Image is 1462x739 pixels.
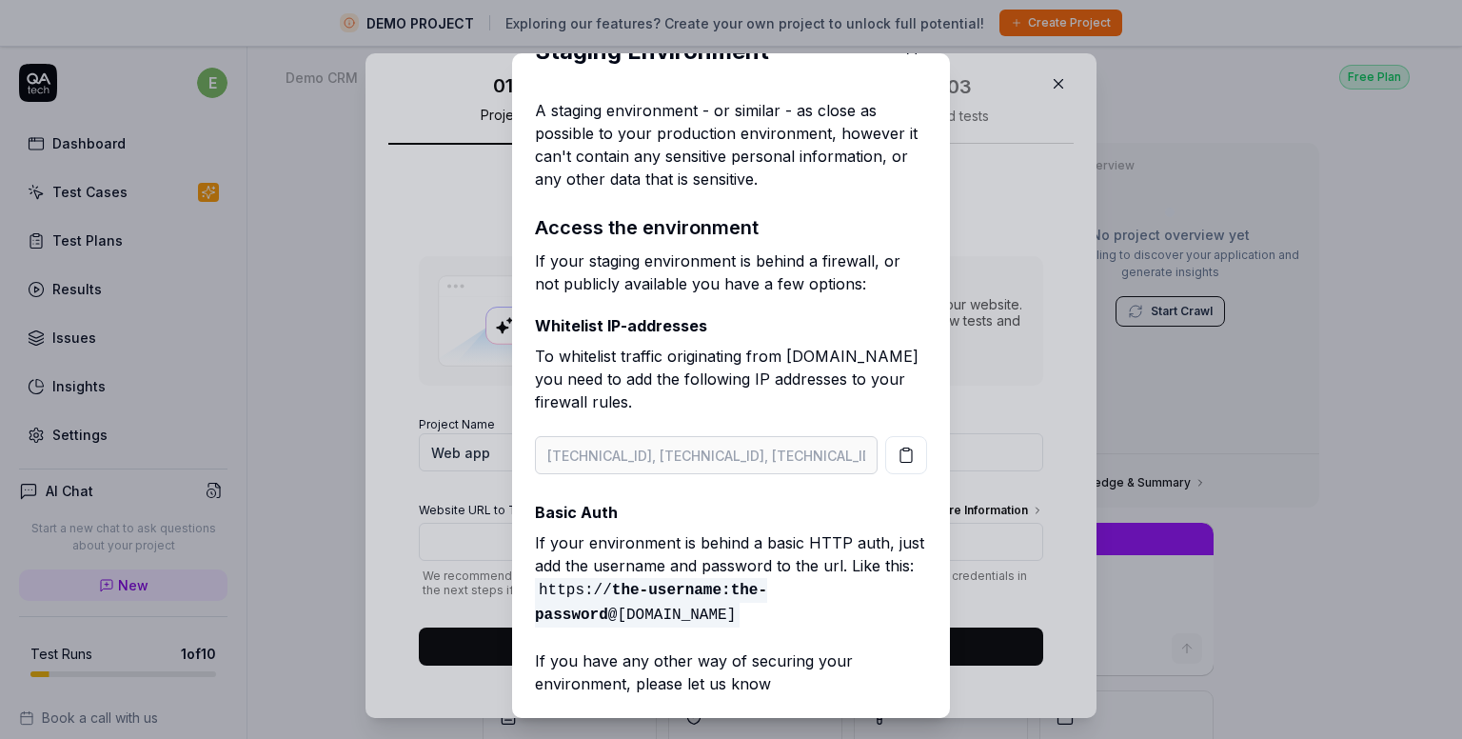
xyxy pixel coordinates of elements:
p: If your environment is behind a basic HTTP auth, just add the username and password to the url. L... [535,531,927,627]
p: To whitelist traffic originating from [DOMAIN_NAME] you need to add the following IP addresses to... [535,345,927,421]
p: Whitelist IP-addresses [535,314,927,337]
strong: the-username:the-password [535,582,767,624]
span: https:// @[DOMAIN_NAME] [535,578,767,628]
h3: Access the environment [535,213,927,242]
p: If you have any other way of securing your environment, please let us know [535,634,927,695]
p: Basic Auth [535,501,927,524]
p: A staging environment - or similar - as close as possible to your production environment, however... [535,99,927,190]
p: If your staging environment is behind a firewall, or not publicly available you have a few options: [535,250,927,295]
button: Copy [885,436,927,474]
